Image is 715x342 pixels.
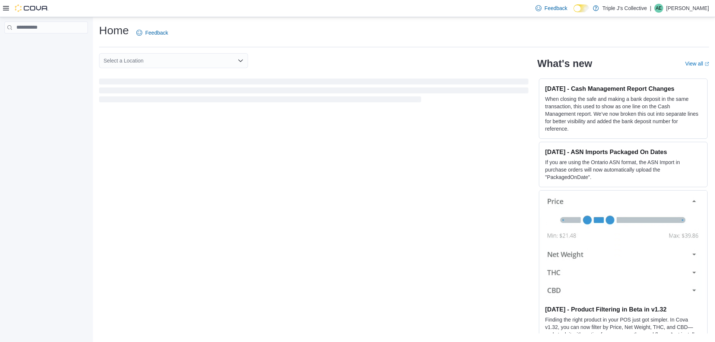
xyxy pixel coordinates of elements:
a: Feedback [133,25,171,40]
h1: Home [99,23,129,38]
input: Dark Mode [573,4,589,12]
h3: [DATE] - Cash Management Report Changes [545,85,701,92]
span: Feedback [145,29,168,36]
h2: What's new [537,58,592,70]
span: AE [656,4,662,13]
span: Dark Mode [573,12,574,13]
a: Feedback [533,1,570,16]
div: Anna Elias [654,4,663,13]
p: [PERSON_NAME] [666,4,709,13]
nav: Complex example [4,35,88,53]
button: Open list of options [238,58,244,64]
svg: External link [705,62,709,66]
p: Triple J's Collective [603,4,647,13]
img: Cova [15,4,48,12]
p: If you are using the Ontario ASN format, the ASN Import in purchase orders will now automatically... [545,159,701,181]
span: Loading [99,80,528,104]
p: | [650,4,651,13]
h3: [DATE] - Product Filtering in Beta in v1.32 [545,306,701,313]
h3: [DATE] - ASN Imports Packaged On Dates [545,148,701,156]
a: View allExternal link [685,61,709,67]
p: When closing the safe and making a bank deposit in the same transaction, this used to show as one... [545,95,701,132]
span: Feedback [544,4,567,12]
